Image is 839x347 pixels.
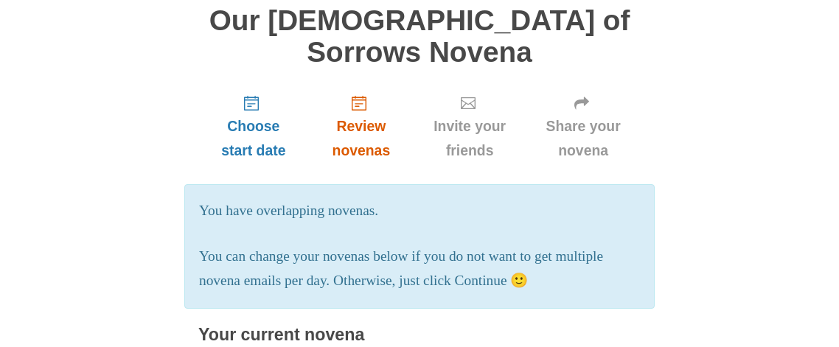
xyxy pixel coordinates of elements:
[198,83,309,170] a: Choose start date
[414,83,526,170] a: Invite your friends
[526,83,641,170] a: Share your novena
[540,114,626,163] span: Share your novena
[213,114,294,163] span: Choose start date
[324,114,399,163] span: Review novenas
[198,5,641,68] h1: Our [DEMOGRAPHIC_DATA] of Sorrows Novena
[309,83,414,170] a: Review novenas
[428,114,511,163] span: Invite your friends
[199,199,640,223] p: You have overlapping novenas.
[199,245,640,293] p: You can change your novenas below if you do not want to get multiple novena emails per day. Other...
